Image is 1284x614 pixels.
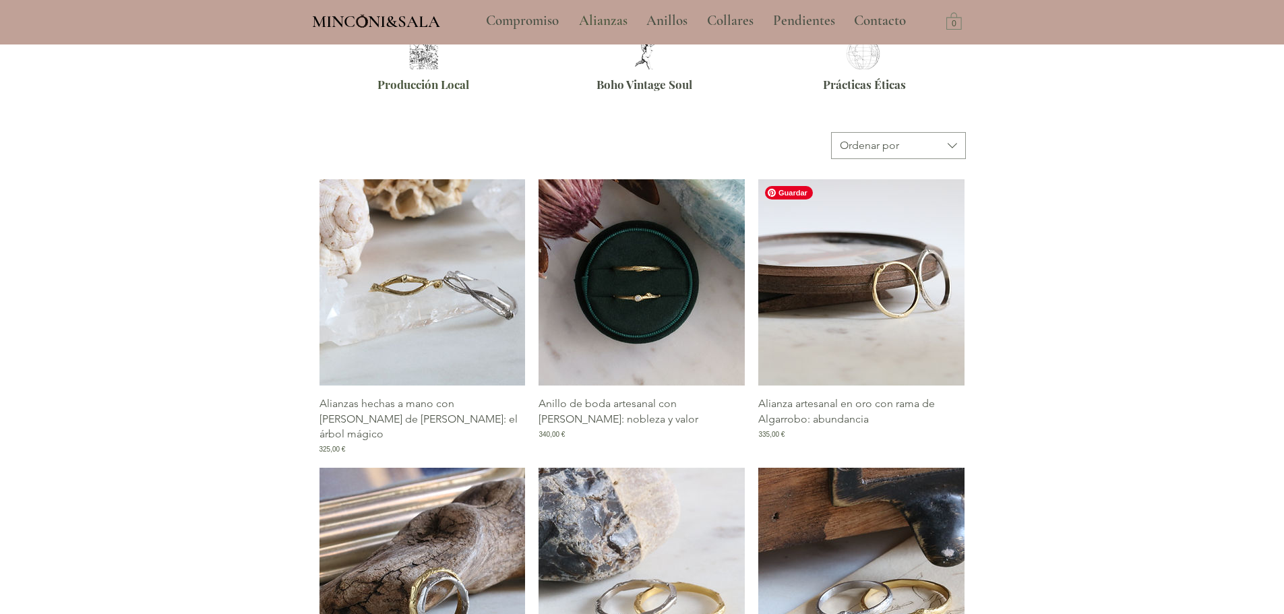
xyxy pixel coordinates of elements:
span: Guardar [765,186,813,199]
nav: Sitio [450,4,943,38]
img: Alianzas éticas [843,38,884,69]
a: Alianza de boda artesanal Barcelona [539,179,745,386]
a: Contacto [844,4,917,38]
a: Pendientes [763,4,844,38]
span: 335,00 € [758,429,785,439]
span: Prácticas Éticas [823,77,906,92]
a: Alianzas [569,4,636,38]
text: 0 [952,20,956,29]
p: Alianza artesanal en oro con rama de Algarrobo: abundancia [758,396,965,427]
div: Ordenar por [840,138,899,153]
a: Anillos [636,4,697,38]
p: Anillos [640,4,694,38]
div: Galería de Anillo de boda artesanal con rama de Pruno: nobleza y valor [539,179,745,454]
span: MINCONI&SALA [312,11,440,32]
span: 340,00 € [539,429,565,439]
a: Alianza artesanal en oro con rama de Algarrobo: abundancia335,00 € [758,396,965,454]
a: Alianzas hechas a mano con [PERSON_NAME] de [PERSON_NAME]: el árbol mágico325,00 € [319,396,526,454]
p: Alianzas hechas a mano con [PERSON_NAME] de [PERSON_NAME]: el árbol mágico [319,396,526,441]
div: Galería de Alianza artesanal en oro con rama de Algarrobo: abundancia [758,179,965,454]
a: Anillo de boda artesanal con [PERSON_NAME]: nobleza y valor340,00 € [539,396,745,454]
img: Alianzas Boho Barcelona [625,38,666,69]
img: Minconi Sala [357,14,368,28]
img: Alianzas artesanales Barcelona [406,42,441,69]
img: Anillo de boda artesanal Minconi Sala [758,179,965,386]
a: Carrito con 0 ítems [946,11,962,30]
a: MINCONI&SALA [312,9,440,31]
p: Anillo de boda artesanal con [PERSON_NAME]: nobleza y valor [539,396,745,427]
a: Alianzas hechas a mano Barcelona [319,179,526,386]
p: Pendientes [766,4,842,38]
span: Producción Local [377,77,469,92]
p: Compromiso [479,4,565,38]
a: Collares [697,4,763,38]
a: Compromiso [476,4,569,38]
p: Contacto [847,4,913,38]
span: 325,00 € [319,444,346,454]
p: Alianzas [572,4,634,38]
div: Galería de Alianzas hechas a mano con rama de Celtis: el árbol mágico [319,179,526,454]
p: Collares [700,4,760,38]
span: Boho Vintage Soul [597,77,692,92]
